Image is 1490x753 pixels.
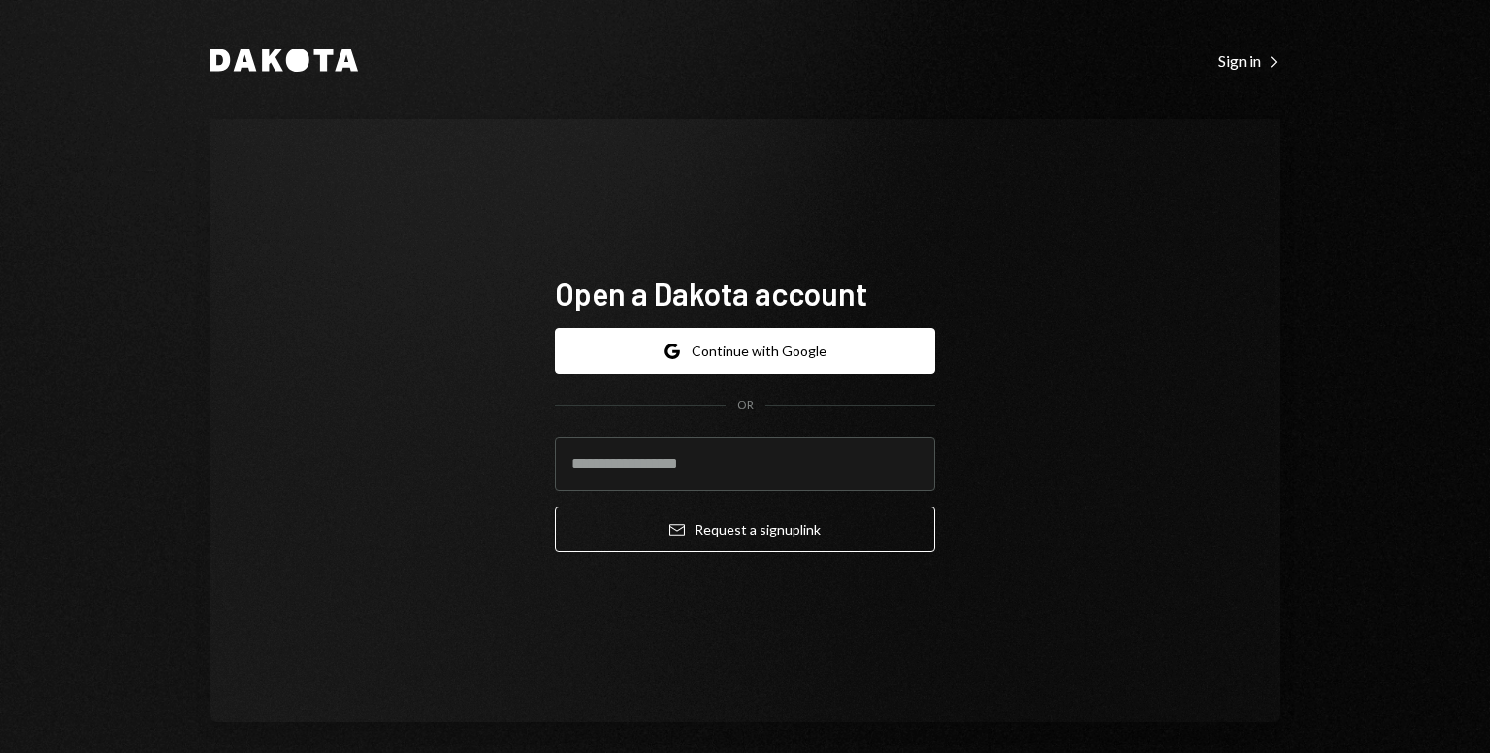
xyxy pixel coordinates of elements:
div: OR [737,397,754,413]
a: Sign in [1218,49,1280,71]
div: Sign in [1218,51,1280,71]
button: Continue with Google [555,328,935,374]
h1: Open a Dakota account [555,274,935,312]
button: Request a signuplink [555,507,935,552]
